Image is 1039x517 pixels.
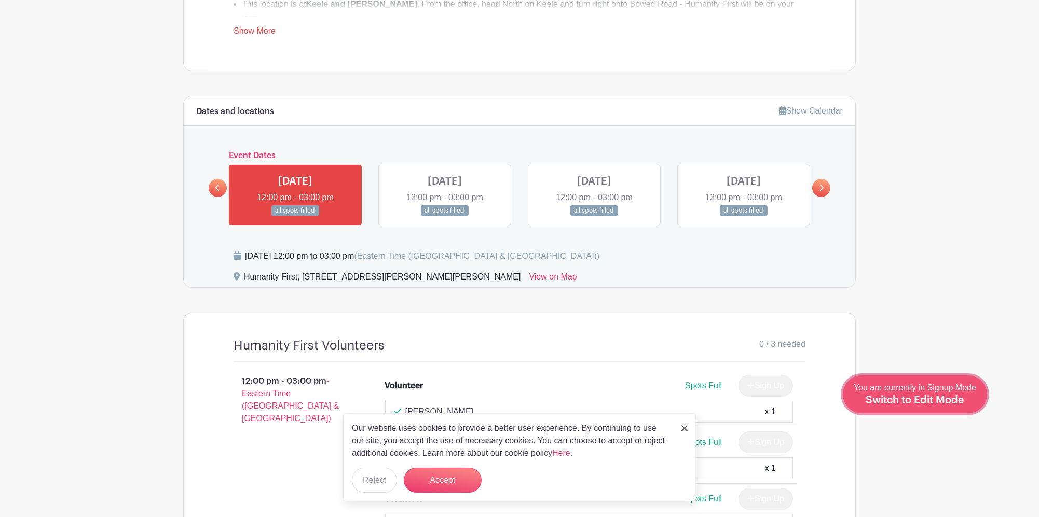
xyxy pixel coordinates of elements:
button: Reject [352,468,397,493]
p: [PERSON_NAME] [405,406,474,418]
div: [DATE] 12:00 pm to 03:00 pm [245,250,599,262]
a: Show Calendar [779,106,843,115]
span: Spots Full [685,438,722,446]
p: 12:00 pm - 03:00 pm [217,371,368,429]
div: Humanity First, [STREET_ADDRESS][PERSON_NAME][PERSON_NAME] [244,271,521,287]
a: View on Map [529,271,577,287]
button: Accept [404,468,482,493]
div: x 1 [765,406,776,418]
img: close_button-5f87c8562297e5c2d7936805f587ecaba9071eb48480494691a3f1689db116b3.svg [681,425,688,431]
span: Spots Full [685,494,722,503]
h6: Event Dates [227,151,812,161]
div: Volunteer [385,380,423,392]
p: Our website uses cookies to provide a better user experience. By continuing to use our site, you ... [352,422,671,459]
a: Here [552,449,570,457]
span: Spots Full [685,381,722,390]
a: You are currently in Signup Mode Switch to Edit Mode [843,375,987,413]
span: You are currently in Signup Mode [854,383,976,405]
h6: Dates and locations [196,107,274,117]
span: (Eastern Time ([GEOGRAPHIC_DATA] & [GEOGRAPHIC_DATA])) [354,251,599,260]
h4: Humanity First Volunteers [234,338,385,353]
span: Switch to Edit Mode [866,395,964,406]
span: - Eastern Time ([GEOGRAPHIC_DATA] & [GEOGRAPHIC_DATA]) [242,376,339,423]
a: Show More [234,26,276,39]
div: x 1 [765,462,776,474]
span: 0 / 3 needed [759,338,805,351]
